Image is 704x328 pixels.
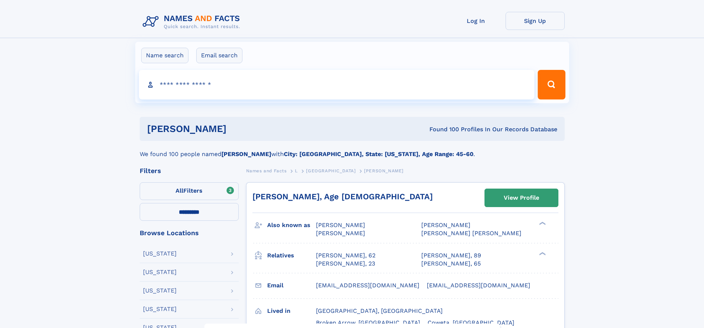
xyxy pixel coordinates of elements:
[267,305,316,317] h3: Lived in
[421,222,470,229] span: [PERSON_NAME]
[316,260,375,268] a: [PERSON_NAME], 23
[140,141,565,159] div: We found 100 people named with .
[196,48,242,63] label: Email search
[176,187,183,194] span: All
[143,306,177,312] div: [US_STATE]
[141,48,188,63] label: Name search
[316,319,420,326] span: Broken Arrow, [GEOGRAPHIC_DATA]
[537,251,546,256] div: ❯
[428,319,514,326] span: Coweta, [GEOGRAPHIC_DATA]
[267,219,316,231] h3: Also known as
[316,282,419,289] span: [EMAIL_ADDRESS][DOMAIN_NAME]
[306,168,356,173] span: [GEOGRAPHIC_DATA]
[143,288,177,294] div: [US_STATE]
[140,230,239,236] div: Browse Locations
[485,189,558,207] a: View Profile
[284,151,473,158] b: City: [GEOGRAPHIC_DATA], State: [US_STATE], Age Range: 45-60
[316,230,365,237] span: [PERSON_NAME]
[246,166,287,175] a: Names and Facts
[421,260,481,268] a: [PERSON_NAME], 65
[537,221,546,226] div: ❯
[504,189,539,206] div: View Profile
[143,269,177,275] div: [US_STATE]
[316,251,375,260] a: [PERSON_NAME], 62
[139,70,535,99] input: search input
[446,12,506,30] a: Log In
[140,12,246,32] img: Logo Names and Facts
[306,166,356,175] a: [GEOGRAPHIC_DATA]
[147,124,328,133] h1: [PERSON_NAME]
[316,307,443,314] span: [GEOGRAPHIC_DATA], [GEOGRAPHIC_DATA]
[252,192,433,201] a: [PERSON_NAME], Age [DEMOGRAPHIC_DATA]
[328,125,557,133] div: Found 100 Profiles In Our Records Database
[295,166,298,175] a: L
[267,249,316,262] h3: Relatives
[140,182,239,200] label: Filters
[316,222,365,229] span: [PERSON_NAME]
[506,12,565,30] a: Sign Up
[538,70,565,99] button: Search Button
[143,251,177,257] div: [US_STATE]
[221,151,271,158] b: [PERSON_NAME]
[427,282,530,289] span: [EMAIL_ADDRESS][DOMAIN_NAME]
[140,168,239,174] div: Filters
[364,168,404,173] span: [PERSON_NAME]
[295,168,298,173] span: L
[421,251,481,260] a: [PERSON_NAME], 89
[421,230,521,237] span: [PERSON_NAME] [PERSON_NAME]
[267,279,316,292] h3: Email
